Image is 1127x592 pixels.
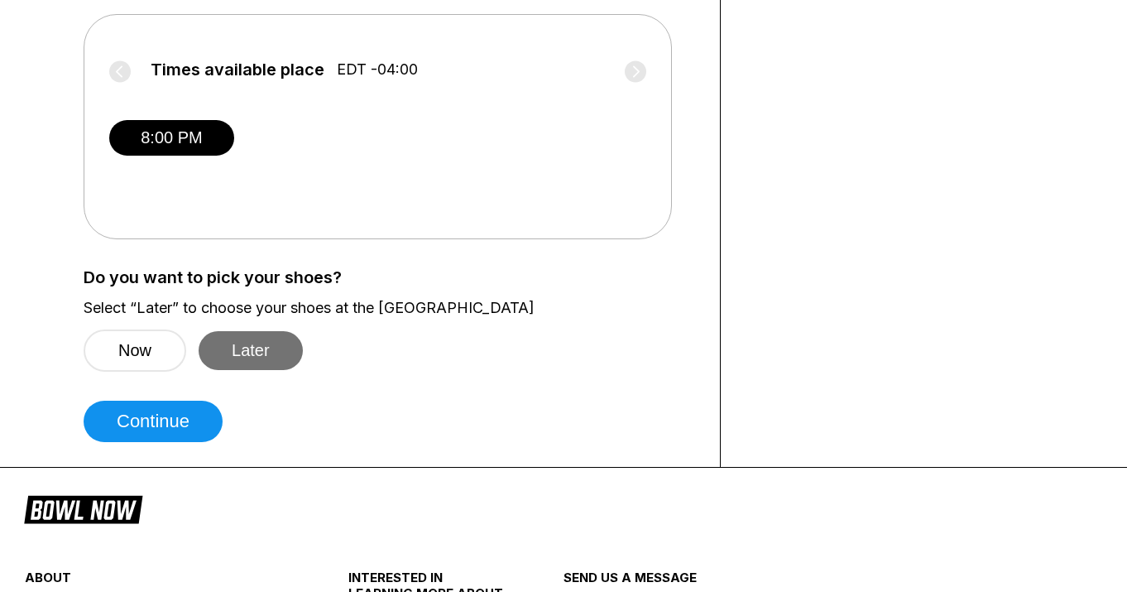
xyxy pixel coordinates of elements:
label: Select “Later” to choose your shoes at the [GEOGRAPHIC_DATA] [84,299,695,317]
label: Do you want to pick your shoes? [84,268,695,286]
span: EDT -04:00 [337,60,418,79]
button: Now [84,330,186,372]
button: Later [199,331,303,370]
button: 8:00 PM [109,120,234,156]
button: Continue [84,401,223,442]
span: Times available place [151,60,324,79]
